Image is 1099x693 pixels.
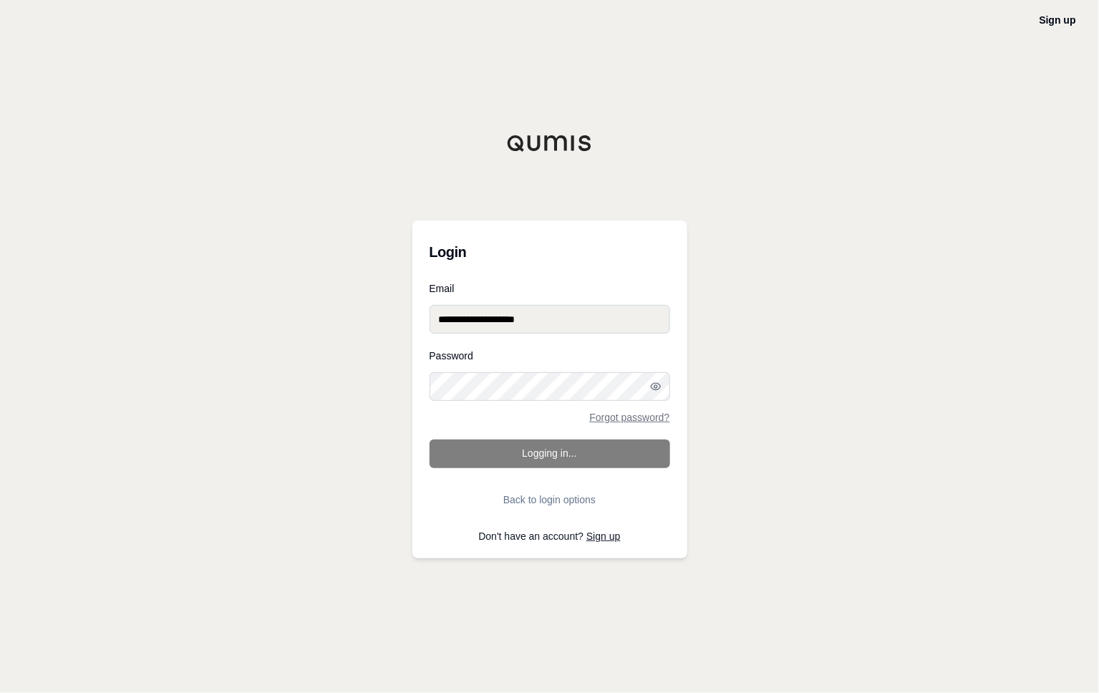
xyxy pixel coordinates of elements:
[589,412,669,422] a: Forgot password?
[1040,14,1076,26] a: Sign up
[430,485,670,514] button: Back to login options
[430,283,670,294] label: Email
[507,135,593,152] img: Qumis
[430,238,670,266] h3: Login
[586,530,620,542] a: Sign up
[430,351,670,361] label: Password
[430,531,670,541] p: Don't have an account?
